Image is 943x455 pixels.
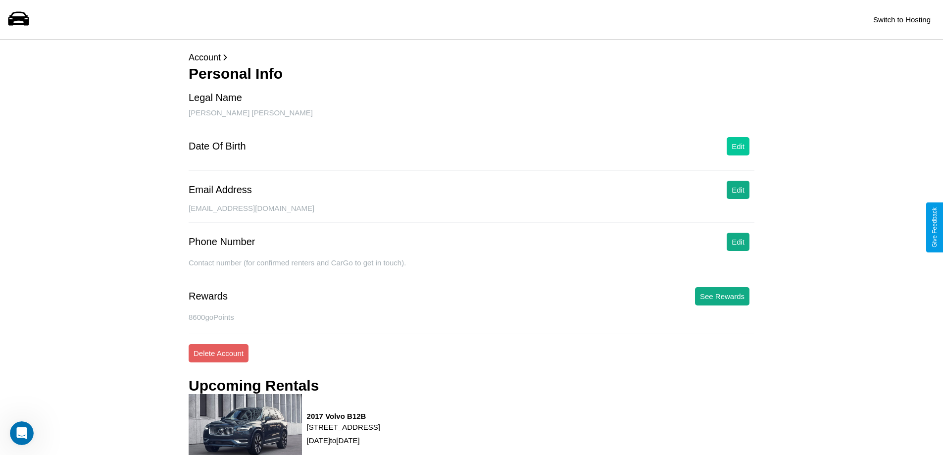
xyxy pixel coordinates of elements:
div: [EMAIL_ADDRESS][DOMAIN_NAME] [189,204,754,223]
button: Switch to Hosting [868,10,936,29]
h3: Personal Info [189,65,754,82]
div: Date Of Birth [189,141,246,152]
p: [DATE] to [DATE] [307,434,380,447]
div: Give Feedback [931,207,938,248]
button: Delete Account [189,344,248,362]
button: See Rewards [695,287,749,305]
p: Account [189,50,754,65]
p: [STREET_ADDRESS] [307,420,380,434]
div: Phone Number [189,236,255,248]
h3: Upcoming Rentals [189,377,319,394]
div: Rewards [189,291,228,302]
div: Email Address [189,184,252,196]
button: Edit [727,181,749,199]
p: 8600 goPoints [189,310,754,324]
button: Edit [727,137,749,155]
div: Contact number (for confirmed renters and CarGo to get in touch). [189,258,754,277]
button: Edit [727,233,749,251]
h3: 2017 Volvo B12B [307,412,380,420]
div: [PERSON_NAME] [PERSON_NAME] [189,108,754,127]
iframe: Intercom live chat [10,421,34,445]
div: Legal Name [189,92,242,103]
